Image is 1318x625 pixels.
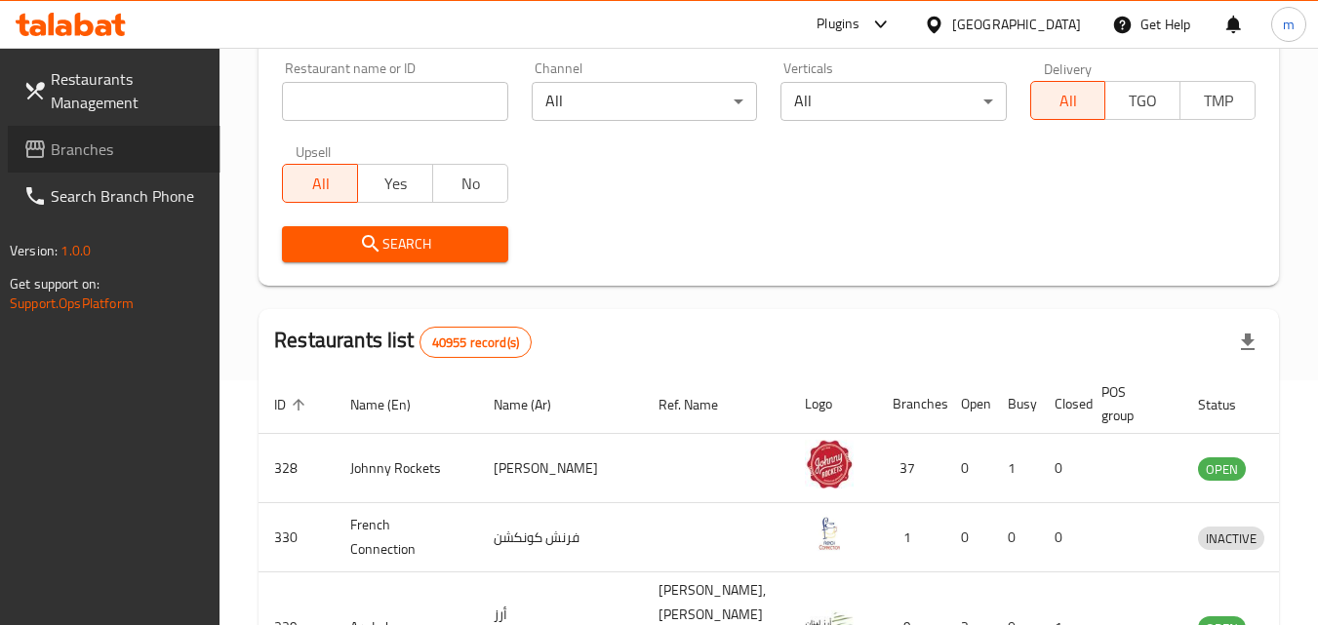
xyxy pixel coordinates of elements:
[8,56,220,126] a: Restaurants Management
[259,434,335,503] td: 328
[1104,81,1180,120] button: TGO
[478,503,643,572] td: فرنش كونكشن
[1198,457,1246,481] div: OPEN
[992,434,1039,503] td: 1
[274,326,532,358] h2: Restaurants list
[1101,380,1159,427] span: POS group
[8,173,220,219] a: Search Branch Phone
[432,164,508,203] button: No
[659,393,743,416] span: Ref. Name
[51,137,205,161] span: Branches
[335,503,478,572] td: French Connection
[420,333,531,352] span: 40955 record(s)
[945,434,992,503] td: 0
[945,503,992,572] td: 0
[51,67,205,114] span: Restaurants Management
[296,144,332,158] label: Upsell
[945,374,992,434] th: Open
[877,503,945,572] td: 1
[350,393,436,416] span: Name (En)
[1044,61,1093,75] label: Delivery
[532,82,757,121] div: All
[60,238,91,263] span: 1.0.0
[992,374,1039,434] th: Busy
[877,434,945,503] td: 37
[8,126,220,173] a: Branches
[817,13,859,36] div: Plugins
[282,164,358,203] button: All
[51,184,205,208] span: Search Branch Phone
[780,82,1006,121] div: All
[366,170,425,198] span: Yes
[952,14,1081,35] div: [GEOGRAPHIC_DATA]
[1224,319,1271,366] div: Export file
[1179,81,1256,120] button: TMP
[992,503,1039,572] td: 0
[357,164,433,203] button: Yes
[1198,527,1264,550] div: INACTIVE
[1039,503,1086,572] td: 0
[805,440,854,488] img: Johnny Rockets
[877,374,945,434] th: Branches
[335,434,478,503] td: Johnny Rockets
[291,170,350,198] span: All
[274,393,311,416] span: ID
[1039,87,1098,115] span: All
[1283,14,1295,35] span: m
[10,291,134,316] a: Support.OpsPlatform
[419,327,532,358] div: Total records count
[259,503,335,572] td: 330
[1198,527,1264,550] span: INACTIVE
[10,271,100,296] span: Get support on:
[805,509,854,558] img: French Connection
[10,238,58,263] span: Version:
[1198,393,1261,416] span: Status
[282,226,507,262] button: Search
[1188,87,1248,115] span: TMP
[1198,458,1246,481] span: OPEN
[789,374,877,434] th: Logo
[441,170,500,198] span: No
[298,232,492,256] span: Search
[282,82,507,121] input: Search for restaurant name or ID..
[1039,374,1086,434] th: Closed
[478,434,643,503] td: [PERSON_NAME]
[1039,434,1086,503] td: 0
[1113,87,1173,115] span: TGO
[1030,81,1106,120] button: All
[494,393,577,416] span: Name (Ar)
